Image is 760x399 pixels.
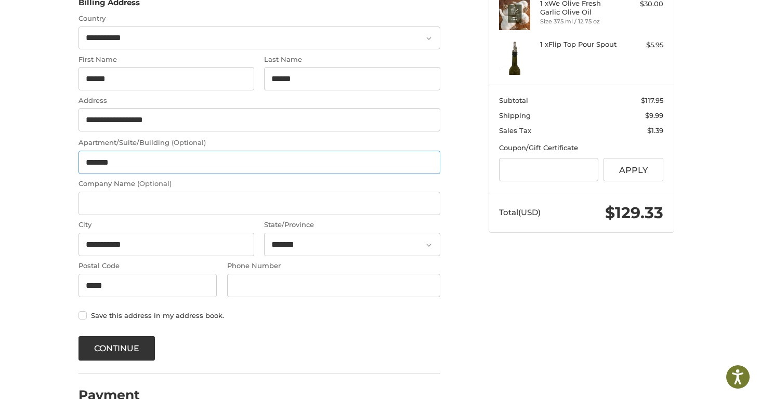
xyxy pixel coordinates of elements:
[647,126,663,135] span: $1.39
[499,143,663,153] div: Coupon/Gift Certificate
[641,96,663,104] span: $117.95
[499,207,541,217] span: Total (USD)
[604,158,664,181] button: Apply
[499,158,598,181] input: Gift Certificate or Coupon Code
[227,261,440,271] label: Phone Number
[264,55,440,65] label: Last Name
[499,96,528,104] span: Subtotal
[264,220,440,230] label: State/Province
[137,179,172,188] small: (Optional)
[78,311,440,320] label: Save this address in my address book.
[540,17,620,26] li: Size 375 ml / 12.75 oz
[78,261,217,271] label: Postal Code
[78,220,254,230] label: City
[78,55,254,65] label: First Name
[622,40,663,50] div: $5.95
[540,40,620,48] h4: 1 x Flip Top Pour Spout
[645,111,663,119] span: $9.99
[499,126,531,135] span: Sales Tax
[172,138,206,147] small: (Optional)
[78,179,440,189] label: Company Name
[499,111,531,119] span: Shipping
[15,16,117,24] p: We're away right now. Please check back later!
[78,96,440,106] label: Address
[120,14,132,26] button: Open LiveChat chat widget
[605,203,663,222] span: $129.33
[78,138,440,148] label: Apartment/Suite/Building
[78,336,155,361] button: Continue
[78,14,440,24] label: Country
